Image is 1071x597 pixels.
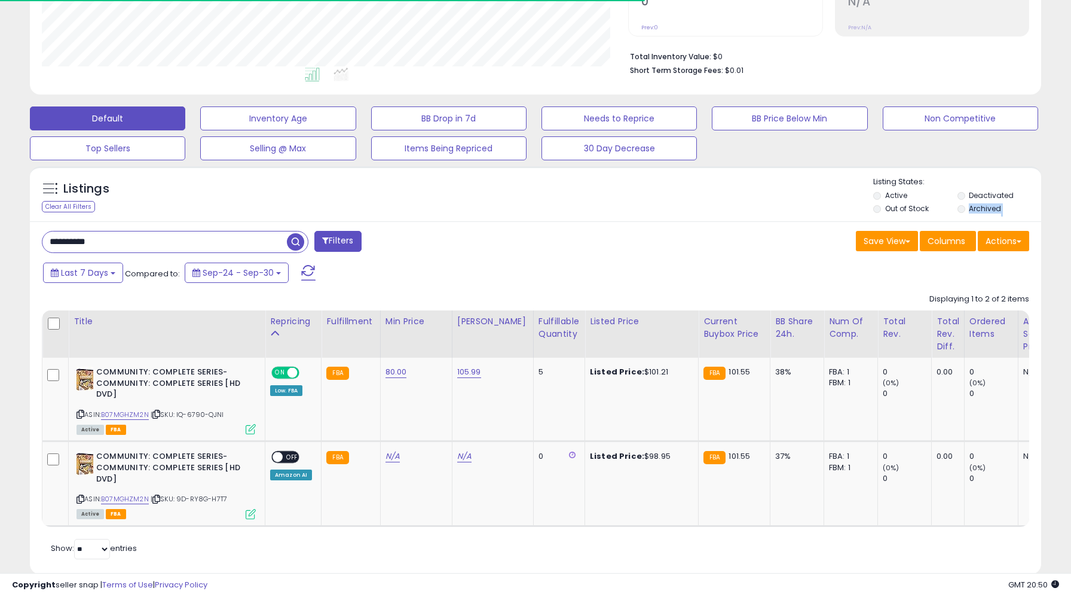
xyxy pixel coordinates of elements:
[96,451,241,488] b: COMMUNITY: COMPLETE SERIES-COMMUNITY: COMPLETE SERIES [HD DVD]
[541,106,697,130] button: Needs to Reprice
[590,366,644,377] b: Listed Price:
[885,190,907,200] label: Active
[273,368,287,378] span: ON
[457,315,528,328] div: [PERSON_NAME]
[200,136,356,160] button: Selling @ Max
[371,136,527,160] button: Items Being Repriced
[885,203,929,214] label: Out of Stock
[829,462,868,473] div: FBM: 1
[457,366,481,378] a: 105.99
[326,451,348,464] small: FBA
[106,509,126,519] span: FBA
[326,367,348,380] small: FBA
[12,579,56,590] strong: Copyright
[937,315,959,353] div: Total Rev. Diff.
[937,367,955,377] div: 0.00
[43,263,123,283] button: Last 7 Days
[326,315,375,328] div: Fulfillment
[641,24,658,31] small: Prev: 0
[883,451,931,462] div: 0
[106,425,126,435] span: FBA
[12,580,207,591] div: seller snap | |
[203,267,274,279] span: Sep-24 - Sep-30
[937,451,955,462] div: 0.00
[590,367,689,377] div: $101.21
[978,231,1029,251] button: Actions
[703,315,765,340] div: Current Buybox Price
[729,450,750,462] span: 101.55
[76,367,93,391] img: 51BUCl4P3eL._SL40_.jpg
[102,579,153,590] a: Terms of Use
[725,65,743,76] span: $0.01
[314,231,361,252] button: Filters
[920,231,976,251] button: Columns
[51,543,137,554] span: Show: entries
[829,377,868,388] div: FBM: 1
[101,494,149,504] a: B07MGHZM2N
[712,106,867,130] button: BB Price Below Min
[969,473,1018,484] div: 0
[1023,451,1063,462] div: N/A
[969,388,1018,399] div: 0
[969,451,1018,462] div: 0
[101,410,149,420] a: B07MGHZM2N
[541,136,697,160] button: 30 Day Decrease
[775,315,819,340] div: BB Share 24h.
[883,473,931,484] div: 0
[630,51,711,62] b: Total Inventory Value:
[385,315,447,328] div: Min Price
[270,470,312,480] div: Amazon AI
[76,367,256,433] div: ASIN:
[1008,579,1059,590] span: 2025-10-8 20:50 GMT
[969,203,1001,214] label: Archived
[883,378,899,388] small: (0%)
[30,106,185,130] button: Default
[630,65,723,75] b: Short Term Storage Fees:
[829,315,873,340] div: Num of Comp.
[76,509,104,519] span: All listings currently available for purchase on Amazon
[538,451,576,462] div: 0
[42,201,95,212] div: Clear All Filters
[63,181,109,197] h5: Listings
[151,494,227,504] span: | SKU: 9D-RY8G-H7T7
[829,367,868,377] div: FBA: 1
[856,231,918,251] button: Save View
[928,235,965,247] span: Columns
[729,366,750,377] span: 101.55
[457,450,472,462] a: N/A
[848,24,871,31] small: Prev: N/A
[590,315,693,328] div: Listed Price
[590,451,689,462] div: $98.95
[385,450,400,462] a: N/A
[200,106,356,130] button: Inventory Age
[30,136,185,160] button: Top Sellers
[96,367,241,403] b: COMMUNITY: COMPLETE SERIES-COMMUNITY: COMPLETE SERIES [HD DVD]
[703,451,726,464] small: FBA
[873,176,1041,188] p: Listing States:
[969,190,1014,200] label: Deactivated
[298,368,317,378] span: OFF
[371,106,527,130] button: BB Drop in 7d
[125,268,180,279] span: Compared to:
[883,463,899,473] small: (0%)
[538,367,576,377] div: 5
[775,367,815,377] div: 38%
[883,106,1038,130] button: Non Competitive
[829,451,868,462] div: FBA: 1
[76,451,93,475] img: 51BUCl4P3eL._SL40_.jpg
[969,378,986,388] small: (0%)
[155,579,207,590] a: Privacy Policy
[538,315,580,340] div: Fulfillable Quantity
[185,263,289,283] button: Sep-24 - Sep-30
[969,315,1013,340] div: Ordered Items
[703,367,726,380] small: FBA
[929,294,1029,305] div: Displaying 1 to 2 of 2 items
[76,425,104,435] span: All listings currently available for purchase on Amazon
[385,366,407,378] a: 80.00
[1023,367,1063,377] div: N/A
[883,367,931,377] div: 0
[630,48,1020,63] li: $0
[283,452,302,462] span: OFF
[883,315,926,340] div: Total Rev.
[775,451,815,462] div: 37%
